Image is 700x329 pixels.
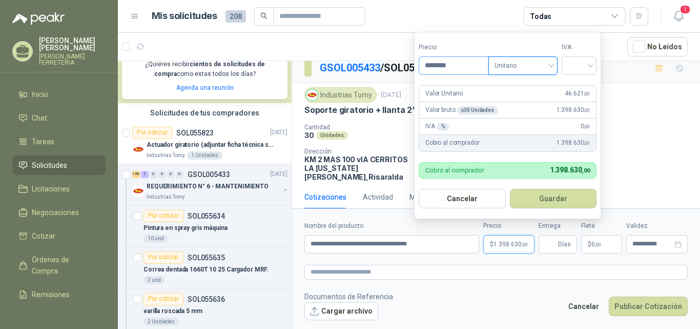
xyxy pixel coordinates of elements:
[147,140,274,150] p: Actuador giratorio (adjuntar ficha técnica si es diferente a festo)
[626,221,688,231] label: Validez
[225,10,246,23] span: 208
[32,230,55,242] span: Cotizar
[128,60,281,79] p: ¿Quieres recibir como estas todos los días?
[143,306,202,316] p: varilla roscada 5 mm
[563,297,605,316] button: Cancelar
[304,155,417,181] p: KM 2 MAS 100 vIA CERRITOS LA [US_STATE] [PERSON_NAME] , Risaralda
[409,191,441,203] div: Mensajes
[12,108,106,128] a: Chat
[147,151,185,160] p: Industrias Tomy
[425,89,463,99] p: Valor Unitario
[581,122,590,131] span: 0
[12,203,106,222] a: Negociaciones
[118,103,292,123] div: Solicitudes de tus compradores
[530,11,551,22] div: Todas
[457,106,498,114] div: x 30 Unidades
[304,124,439,131] p: Cantidad
[425,138,479,148] p: Cobro al comprador
[425,122,449,131] p: IVA
[132,143,145,156] img: Company Logo
[143,276,165,284] div: 2 und
[147,193,185,201] p: Industrias Tomy
[562,43,596,52] label: IVA
[143,223,228,233] p: Pintura en spray gris máquina
[167,171,175,178] div: 0
[176,129,214,137] p: SOL055823
[132,185,145,197] img: Company Logo
[143,265,269,275] p: Correa dentada 1660T 10 25 Cargador MRF.
[141,171,149,178] div: 1
[584,107,590,113] span: ,00
[557,105,590,115] span: 1.398.630
[425,167,484,173] p: Cobro al comprador
[565,89,590,99] span: 46.621
[176,84,234,91] a: Agenda una reunión
[132,171,140,178] div: 180
[425,105,498,115] p: Valor bruto
[176,171,183,178] div: 0
[584,140,590,146] span: ,00
[510,189,597,208] button: Guardar
[304,221,479,231] label: Nombre del producto
[304,148,417,155] p: Dirección
[143,235,168,243] div: 10 und
[32,160,67,171] span: Solicitudes
[150,171,157,178] div: 0
[306,89,318,101] img: Company Logo
[32,112,47,124] span: Chat
[581,221,622,231] label: Flete
[147,182,269,191] p: REQUERIMIENTO N° 6 - MANTENIMIENTO
[12,12,65,25] img: Logo peakr
[152,9,217,24] h1: Mis solicitudes
[680,5,691,14] span: 1
[316,131,348,140] div: Unidades
[188,254,225,261] p: SOL055635
[132,127,172,139] div: Por cotizar
[12,132,106,151] a: Tareas
[39,37,106,51] p: [PERSON_NAME] [PERSON_NAME]
[304,87,377,103] div: Industrias Tomy
[437,123,449,131] div: %
[12,226,106,246] a: Cotizar
[118,247,292,289] a: Por cotizarSOL055635Correa dentada 1660T 10 25 Cargador MRF.2 und
[32,89,48,100] span: Inicio
[260,12,267,20] span: search
[12,285,106,304] a: Remisiones
[591,241,601,247] span: 0
[558,236,571,253] span: Días
[12,250,106,281] a: Órdenes de Compra
[320,62,380,74] a: GSOL005433
[143,293,183,305] div: Por cotizar
[118,123,292,164] a: Por cotizarSOL055823[DATE] Company LogoActuador giratorio (adjuntar ficha técnica si es diferente...
[32,207,79,218] span: Negociaciones
[381,90,401,100] p: [DATE]
[588,241,591,247] span: $
[584,91,590,96] span: ,00
[118,206,292,247] a: Por cotizarSOL055634Pintura en spray gris máquina10 und
[539,221,577,231] label: Entrega
[483,221,534,231] label: Precio
[495,58,551,73] span: Unitario
[320,60,438,76] p: / SOL055637
[32,254,96,277] span: Órdenes de Compra
[32,136,54,147] span: Tareas
[143,251,183,264] div: Por cotizar
[304,291,393,302] p: Documentos de Referencia
[32,183,70,195] span: Licitaciones
[363,191,393,203] div: Actividad
[304,131,314,140] p: 30
[627,37,688,56] button: No Leídos
[187,151,222,160] div: 1 Unidades
[595,242,601,247] span: ,00
[609,297,688,316] button: Publicar Cotización
[12,85,106,104] a: Inicio
[419,189,506,208] button: Cancelar
[522,242,528,247] span: ,00
[557,138,590,148] span: 1.398.630
[188,212,225,220] p: SOL055634
[39,53,106,66] p: [PERSON_NAME] FERRETERIA
[188,296,225,303] p: SOL055636
[669,7,688,26] button: 1
[493,241,528,247] span: 1.398.630
[582,167,590,174] span: ,00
